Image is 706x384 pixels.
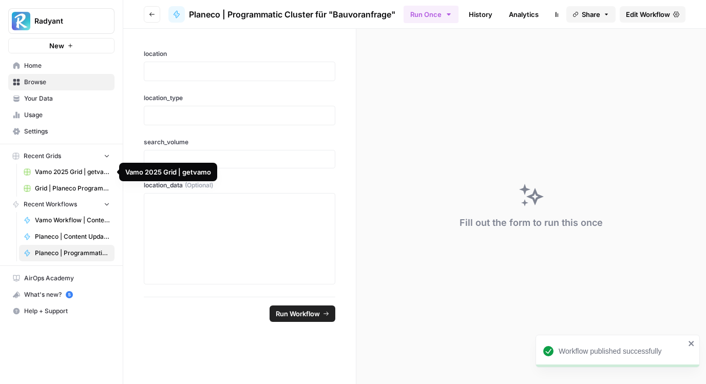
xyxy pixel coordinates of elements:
[460,216,603,230] div: Fill out the form to run this once
[8,57,115,74] a: Home
[35,167,110,177] span: Vamo 2025 Grid | getvamo
[24,274,110,283] span: AirOps Academy
[144,138,335,147] label: search_volume
[582,9,600,20] span: Share
[8,286,115,303] button: What's new? 5
[49,41,64,51] span: New
[626,9,670,20] span: Edit Workflow
[24,110,110,120] span: Usage
[9,287,114,302] div: What's new?
[8,8,115,34] button: Workspace: Radyant
[566,6,616,23] button: Share
[8,123,115,140] a: Settings
[19,180,115,197] a: Grid | Planeco Programmatic Cluster
[559,346,685,356] div: Workflow published successfully
[68,292,70,297] text: 5
[189,8,395,21] span: Planeco | Programmatic Cluster für "Bauvoranfrage"
[24,61,110,70] span: Home
[19,228,115,245] a: Planeco | Content Update Summary of Changes
[8,74,115,90] a: Browse
[35,216,110,225] span: Vamo Workflow | Content Update Sie zu du
[688,339,695,348] button: close
[8,107,115,123] a: Usage
[19,245,115,261] a: Planeco | Programmatic Cluster für "Bauvoranfrage"
[8,197,115,212] button: Recent Workflows
[503,6,545,23] a: Analytics
[620,6,685,23] a: Edit Workflow
[24,151,61,161] span: Recent Grids
[12,12,30,30] img: Radyant Logo
[463,6,499,23] a: History
[24,306,110,316] span: Help + Support
[8,303,115,319] button: Help + Support
[24,78,110,87] span: Browse
[66,291,73,298] a: 5
[276,309,320,319] span: Run Workflow
[24,127,110,136] span: Settings
[168,6,395,23] a: Planeco | Programmatic Cluster für "Bauvoranfrage"
[35,184,110,193] span: Grid | Planeco Programmatic Cluster
[8,38,115,53] button: New
[144,49,335,59] label: location
[34,16,97,26] span: Radyant
[24,200,77,209] span: Recent Workflows
[24,94,110,103] span: Your Data
[8,148,115,164] button: Recent Grids
[35,232,110,241] span: Planeco | Content Update Summary of Changes
[549,6,591,23] a: Integrate
[8,90,115,107] a: Your Data
[270,305,335,322] button: Run Workflow
[144,93,335,103] label: location_type
[19,164,115,180] a: Vamo 2025 Grid | getvamo
[19,212,115,228] a: Vamo Workflow | Content Update Sie zu du
[404,6,459,23] button: Run Once
[8,270,115,286] a: AirOps Academy
[35,248,110,258] span: Planeco | Programmatic Cluster für "Bauvoranfrage"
